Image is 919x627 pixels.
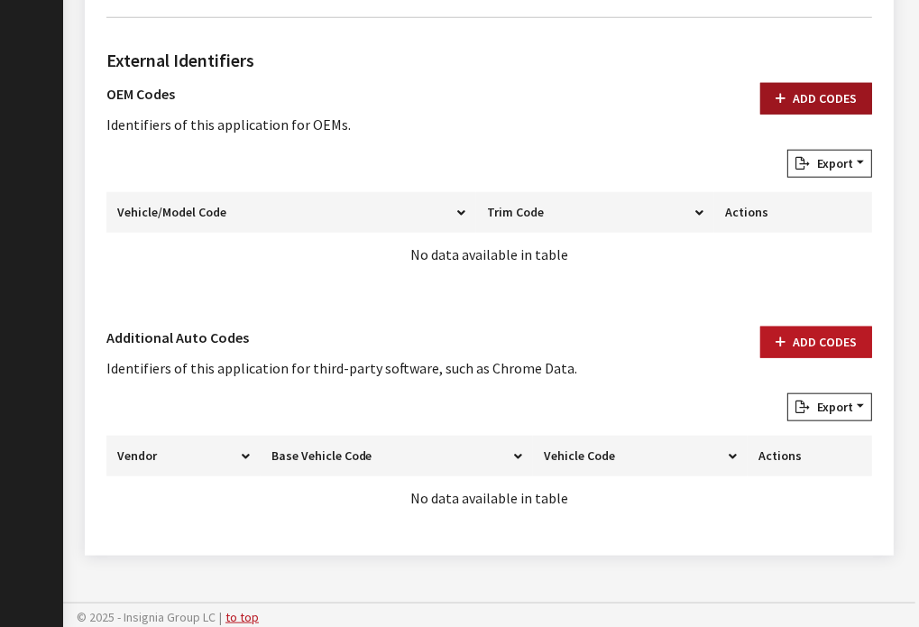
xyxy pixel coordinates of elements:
[106,114,351,135] p: Identifiers of this application for OEMs.
[760,327,872,358] button: Add Codes
[106,436,261,476] th: Vendor: activate to sort column descending
[219,609,222,625] span: |
[106,47,872,74] h2: External Identifiers
[77,609,216,625] span: © 2025 - Insignia Group LC
[810,399,853,415] span: Export
[787,393,872,421] button: Export
[748,436,872,476] th: Actions
[106,357,577,379] p: Identifiers of this application for third-party software, such as Chrome Data.
[106,233,872,276] td: No data available in table
[533,436,748,476] th: Vehicle Code: activate to sort column ascending
[106,192,476,233] th: Vehicle/Model Code: activate to sort column descending
[787,150,872,178] button: Export
[106,476,872,520] td: No data available in table
[106,83,351,105] h3: OEM Codes
[714,192,872,233] th: Actions
[810,155,853,171] span: Export
[106,327,577,348] h3: Additional Auto Codes
[476,192,714,233] th: Trim Code: activate to sort column ascending
[760,83,872,115] button: Add Codes
[261,436,533,476] th: Base Vehicle Code: activate to sort column ascending
[225,609,259,625] a: to top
